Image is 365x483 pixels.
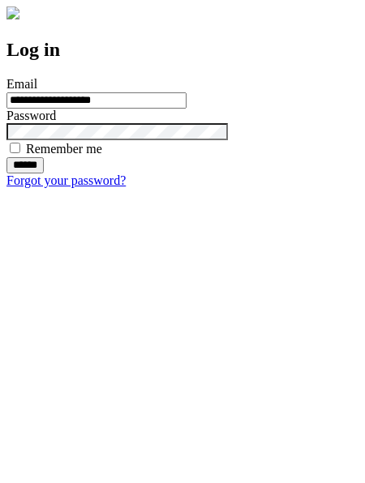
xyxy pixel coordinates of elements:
label: Email [6,77,37,91]
label: Remember me [26,142,102,156]
a: Forgot your password? [6,173,126,187]
label: Password [6,109,56,122]
img: logo-4e3dc11c47720685a147b03b5a06dd966a58ff35d612b21f08c02c0306f2b779.png [6,6,19,19]
h2: Log in [6,39,359,61]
